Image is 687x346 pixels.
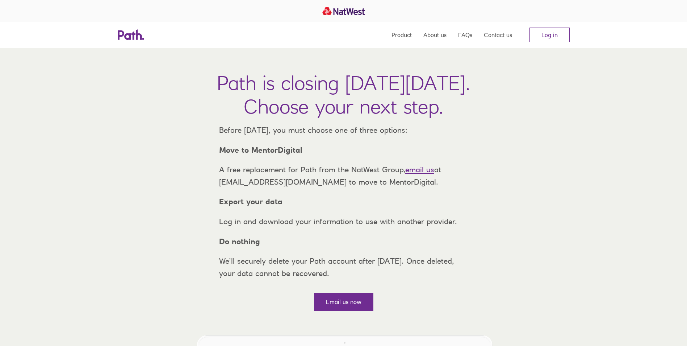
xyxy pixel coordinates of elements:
a: FAQs [458,22,472,48]
p: Before [DATE], you must choose one of three options: [213,124,474,136]
a: Log in [529,28,570,42]
strong: Export your data [219,197,282,206]
a: email us [405,165,434,174]
p: Log in and download your information to use with another provider. [213,215,474,228]
a: Contact us [484,22,512,48]
strong: Move to MentorDigital [219,145,302,155]
h1: Path is closing [DATE][DATE]. Choose your next step. [217,71,470,118]
p: A free replacement for Path from the NatWest Group, at [EMAIL_ADDRESS][DOMAIN_NAME] to move to Me... [213,164,474,188]
strong: Do nothing [219,237,260,246]
p: We’ll securely delete your Path account after [DATE]. Once deleted, your data cannot be recovered. [213,255,474,279]
a: About us [423,22,447,48]
a: Email us now [314,293,373,311]
a: Product [391,22,412,48]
